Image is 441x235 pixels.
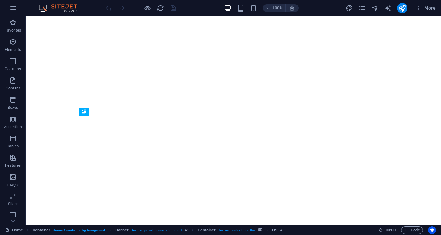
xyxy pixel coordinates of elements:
p: Accordion [4,124,22,129]
span: More [415,5,436,11]
p: Elements [5,47,21,52]
i: Pages (Ctrl+Alt+S) [358,5,366,12]
button: reload [156,4,164,12]
span: Click to select. Double-click to edit [272,226,277,234]
i: Design (Ctrl+Alt+Y) [346,5,353,12]
i: This element is a customizable preset [185,228,188,232]
span: Code [404,226,420,234]
p: Favorites [5,28,21,33]
p: Images [6,182,20,187]
i: Reload page [157,5,164,12]
span: 00 00 [386,226,396,234]
i: Element contains an animation [280,228,283,232]
i: AI Writer [384,5,392,12]
img: Editor Logo [37,4,85,12]
button: Click here to leave preview mode and continue editing [143,4,151,12]
p: Slider [8,202,18,207]
button: Code [401,226,423,234]
span: : [390,228,391,232]
p: Features [5,163,21,168]
button: pages [358,4,366,12]
button: text_generator [384,4,392,12]
span: Click to select. Double-click to edit [115,226,129,234]
button: design [346,4,353,12]
p: Columns [5,66,21,71]
p: Content [6,86,20,91]
span: . banner .preset-banner-v3-home-4 [131,226,182,234]
button: publish [397,3,407,13]
p: Boxes [8,105,18,110]
i: This element contains a background [258,228,262,232]
button: Usercentrics [428,226,436,234]
button: 100% [263,4,286,12]
span: . home-4-container .bg-background [53,226,105,234]
span: . banner-content .parallax [218,226,255,234]
i: Publish [398,5,406,12]
span: Click to select. Double-click to edit [198,226,216,234]
button: More [413,3,438,13]
p: Tables [7,144,19,149]
i: On resize automatically adjust zoom level to fit chosen device. [289,5,295,11]
a: Click to cancel selection. Double-click to open Pages [5,226,23,234]
h6: Session time [379,226,396,234]
h6: 100% [272,4,283,12]
i: Navigator [371,5,379,12]
nav: breadcrumb [33,226,283,234]
span: Click to select. Double-click to edit [33,226,51,234]
button: navigator [371,4,379,12]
